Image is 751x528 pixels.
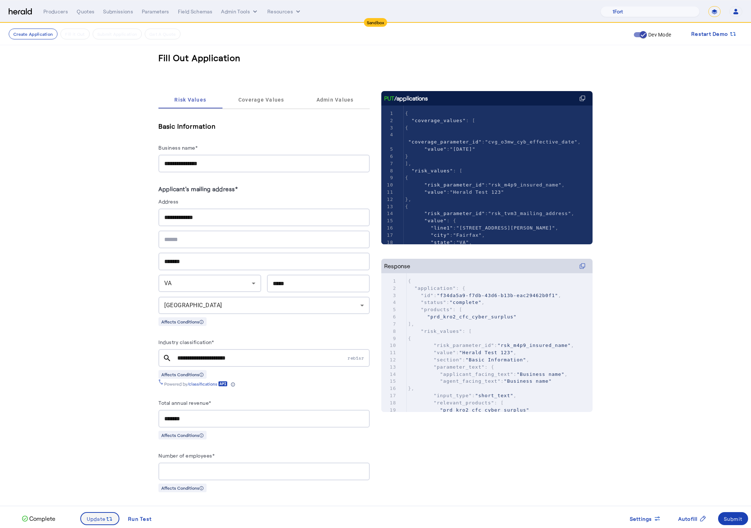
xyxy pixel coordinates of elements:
[408,350,517,355] span: : ,
[158,52,241,64] h3: Fill Out Application
[381,167,394,175] div: 8
[434,350,456,355] span: "value"
[405,204,408,209] span: {
[381,131,394,138] div: 4
[164,302,222,309] span: [GEOGRAPHIC_DATA]
[381,335,397,342] div: 9
[405,240,472,245] span: : ,
[427,314,517,319] span: "prd_kro2_cfc_cyber_surplus"
[424,211,485,216] span: "risk_parameter_id"
[504,378,552,384] span: "Business name"
[724,515,743,523] div: Submit
[421,329,462,334] span: "risk_values"
[158,505,295,511] label: Does the applicant have a company website or domain?*
[408,307,462,312] span: : [
[381,349,397,356] div: 11
[424,218,447,223] span: "value"
[440,378,501,384] span: "agent_facing_text"
[405,232,485,238] span: : ,
[364,18,387,27] div: Sandbox
[158,317,207,326] div: Affects Conditions
[384,262,410,270] div: Response
[381,181,394,189] div: 10
[624,512,667,525] button: Settings
[174,97,206,102] span: Risk Values
[408,393,517,398] span: : ,
[158,354,176,362] mat-icon: search
[158,121,370,132] h5: Basic Information
[158,185,238,192] label: Applicant's mailing address*
[381,342,397,349] div: 10
[434,364,485,370] span: "parameter_text"
[408,336,411,341] span: {
[405,182,565,188] span: : ,
[317,97,354,102] span: Admin Values
[408,386,415,391] span: },
[381,313,397,321] div: 6
[450,146,476,152] span: "[DATE]"
[434,343,495,348] span: "risk_parameter_id"
[381,117,394,124] div: 2
[381,210,394,217] div: 14
[158,145,198,151] label: Business name*
[431,225,453,231] span: "line1"
[158,484,207,492] div: Affects Conditions
[164,381,235,387] div: Powered by
[348,355,370,361] span: reb1sr
[77,8,94,15] div: Quotes
[415,286,456,291] span: "application"
[158,370,207,379] div: Affects Conditions
[424,182,485,188] span: "risk_parameter_id"
[412,118,466,123] span: "coverage_values"
[405,197,412,202] span: },
[187,381,228,387] a: /classifications
[408,329,472,334] span: : [
[381,321,397,328] div: 7
[405,154,408,159] span: }
[381,292,397,299] div: 3
[691,30,728,38] span: Restart Demo
[158,198,179,205] label: Address
[405,111,408,116] span: {
[408,300,485,305] span: : ,
[408,357,530,362] span: : ,
[381,232,394,239] div: 17
[408,400,504,405] span: : [
[158,452,215,459] label: Number of employees*
[488,182,562,188] span: "rsk_m4p9_insured_name"
[456,240,469,245] span: "VA"
[381,328,397,335] div: 8
[122,512,157,525] button: Run Test
[103,8,133,15] div: Submissions
[381,356,397,364] div: 12
[158,431,207,439] div: Affects Conditions
[405,218,456,223] span: : {
[381,196,394,203] div: 12
[381,285,397,292] div: 2
[497,343,571,348] span: "rsk_m4p9_insured_name"
[381,407,397,414] div: 19
[431,240,453,245] span: "state"
[164,280,171,287] span: VA
[384,94,394,103] span: PUT
[424,146,447,152] span: "value"
[381,203,394,210] div: 13
[431,232,450,238] span: "city"
[405,211,574,216] span: : ,
[450,189,504,195] span: "Herald Test 123"
[408,278,411,284] span: {
[672,512,712,525] button: Autofill
[408,343,574,348] span: : ,
[381,399,397,407] div: 18
[408,286,466,291] span: : {
[405,168,463,173] span: : [
[381,371,397,378] div: 14
[381,299,397,306] div: 4
[381,217,394,224] div: 15
[424,189,447,195] span: "value"
[440,407,529,413] span: "prd_kro2_cfc_cyber_surplus"
[488,211,572,216] span: "rsk_tvm3_mailing_address"
[381,259,593,398] herald-code-block: Response
[434,357,462,362] span: "section"
[408,139,482,145] span: "coverage_parameter_id"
